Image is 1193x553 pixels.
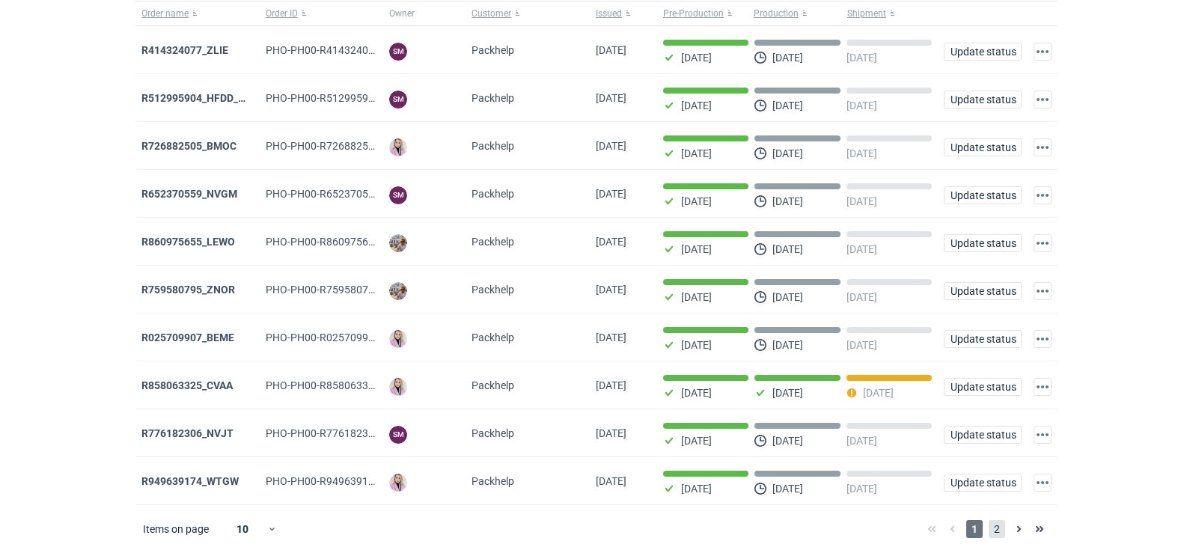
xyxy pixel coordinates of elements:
[141,236,235,248] a: R860975655_LEWO
[951,382,1015,392] span: Update status
[681,195,712,207] p: [DATE]
[681,147,712,159] p: [DATE]
[772,100,803,111] p: [DATE]
[141,44,228,56] a: R414324077_ZLIE
[846,52,877,64] p: [DATE]
[863,387,894,399] p: [DATE]
[266,236,413,248] span: PHO-PH00-R860975655_LEWO
[389,91,407,109] figcaption: SM
[772,435,803,447] p: [DATE]
[772,243,803,255] p: [DATE]
[966,520,983,538] span: 1
[1034,378,1052,396] button: Actions
[846,483,877,495] p: [DATE]
[944,474,1022,492] button: Update status
[141,140,237,152] a: R726882505_BMOC
[951,430,1015,440] span: Update status
[266,284,412,296] span: PHO-PH00-R759580795_ZNOR
[596,332,626,343] span: 19/08/2025
[951,142,1015,153] span: Update status
[596,427,626,439] span: 11/08/2025
[944,138,1022,156] button: Update status
[141,188,237,200] a: R652370559_NVGM
[944,234,1022,252] button: Update status
[1034,234,1052,252] button: Actions
[596,475,626,487] span: 08/08/2025
[1034,330,1052,348] button: Actions
[944,378,1022,396] button: Update status
[681,483,712,495] p: [DATE]
[1034,186,1052,204] button: Actions
[944,186,1022,204] button: Update status
[389,426,407,444] figcaption: SM
[681,291,712,303] p: [DATE]
[389,234,407,252] img: Michał Palasek
[951,477,1015,488] span: Update status
[141,7,189,19] span: Order name
[944,282,1022,300] button: Update status
[681,243,712,255] p: [DATE]
[596,44,626,56] span: 26/08/2025
[389,378,407,396] img: Klaudia Wiśniewska
[772,339,803,351] p: [DATE]
[472,140,514,152] span: Packhelp
[951,94,1015,105] span: Update status
[472,7,511,19] span: Customer
[389,282,407,300] img: Michał Palasek
[944,43,1022,61] button: Update status
[472,44,514,56] span: Packhelp
[266,379,411,391] span: PHO-PH00-R858063325_CVAA
[389,186,407,204] figcaption: SM
[772,52,803,64] p: [DATE]
[590,1,657,25] button: Issued
[846,435,877,447] p: [DATE]
[219,519,267,540] div: 10
[143,522,209,537] span: Items on page
[846,339,877,351] p: [DATE]
[596,92,626,104] span: 25/08/2025
[657,1,751,25] button: Pre-Production
[141,332,234,343] a: R025709907_BEME
[472,475,514,487] span: Packhelp
[596,188,626,200] span: 22/08/2025
[951,334,1015,344] span: Update status
[663,7,724,19] span: Pre-Production
[944,91,1022,109] button: Update status
[266,140,415,152] span: PHO-PH00-R726882505_BMOC
[772,147,803,159] p: [DATE]
[1034,282,1052,300] button: Actions
[141,427,234,439] strong: R776182306_NVJT
[472,332,514,343] span: Packhelp
[772,195,803,207] p: [DATE]
[989,520,1005,538] span: 2
[951,190,1015,201] span: Update status
[141,92,269,104] strong: R512995904_HFDD_MOOR
[751,1,844,25] button: Production
[472,188,514,200] span: Packhelp
[754,7,799,19] span: Production
[266,44,406,56] span: PHO-PH00-R414324077_ZLIE
[951,238,1015,248] span: Update status
[141,475,239,487] a: R949639174_WTGW
[846,100,877,111] p: [DATE]
[141,284,235,296] a: R759580795_ZNOR
[1034,474,1052,492] button: Actions
[1034,91,1052,109] button: Actions
[681,100,712,111] p: [DATE]
[681,339,712,351] p: [DATE]
[266,188,415,200] span: PHO-PH00-R652370559_NVGM
[472,92,514,104] span: Packhelp
[266,475,416,487] span: PHO-PH00-R949639174_WTGW
[846,195,877,207] p: [DATE]
[681,52,712,64] p: [DATE]
[1034,43,1052,61] button: Actions
[389,7,415,19] span: Owner
[944,426,1022,444] button: Update status
[681,387,712,399] p: [DATE]
[846,147,877,159] p: [DATE]
[266,427,411,439] span: PHO-PH00-R776182306_NVJT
